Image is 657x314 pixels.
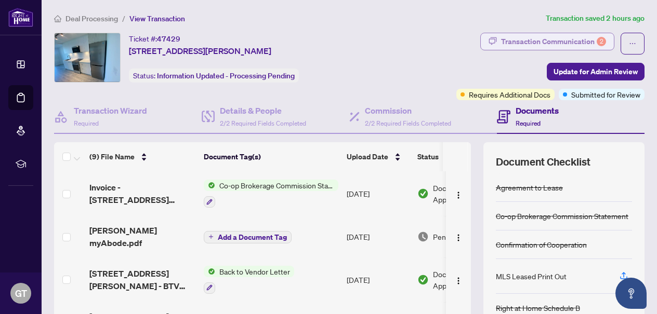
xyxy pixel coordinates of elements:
[74,104,147,117] h4: Transaction Wizard
[433,182,497,205] span: Document Approved
[343,142,413,171] th: Upload Date
[629,40,636,47] span: ellipsis
[200,142,343,171] th: Document Tag(s)
[85,142,200,171] th: (9) File Name
[516,119,541,127] span: Required
[469,89,550,100] span: Requires Additional Docs
[413,142,502,171] th: Status
[454,191,463,199] img: Logo
[433,231,485,242] span: Pending Review
[218,234,287,241] span: Add a Document Tag
[454,234,463,242] img: Logo
[516,104,559,117] h4: Documents
[204,231,292,243] button: Add a Document Tag
[55,33,120,82] img: IMG-E12296358_1.jpg
[343,257,413,302] td: [DATE]
[615,278,647,309] button: Open asap
[89,224,195,249] span: [PERSON_NAME] myAbode.pdf
[547,63,645,80] button: Update for Admin Review
[347,151,388,162] span: Upload Date
[450,271,467,288] button: Logo
[554,63,638,80] span: Update for Admin Review
[454,277,463,285] img: Logo
[496,210,628,222] div: Co-op Brokerage Commission Statement
[215,180,338,191] span: Co-op Brokerage Commission Statement
[417,274,429,285] img: Document Status
[496,302,580,313] div: Right at Home Schedule B
[204,230,292,243] button: Add a Document Tag
[597,37,606,46] div: 2
[65,14,118,23] span: Deal Processing
[89,151,135,162] span: (9) File Name
[89,267,195,292] span: [STREET_ADDRESS][PERSON_NAME] - BTV Letter.pdf
[89,181,195,206] span: Invoice - [STREET_ADDRESS][PERSON_NAME]pdf
[450,185,467,202] button: Logo
[129,33,180,45] div: Ticket #:
[129,14,185,23] span: View Transaction
[417,231,429,242] img: Document Status
[220,119,306,127] span: 2/2 Required Fields Completed
[129,45,271,57] span: [STREET_ADDRESS][PERSON_NAME]
[496,239,587,250] div: Confirmation of Cooperation
[157,71,295,80] span: Information Updated - Processing Pending
[365,119,451,127] span: 2/2 Required Fields Completed
[433,268,497,291] span: Document Approved
[496,182,563,193] div: Agreement to Lease
[204,266,294,294] button: Status IconBack to Vendor Letter
[122,12,125,24] li: /
[343,216,413,257] td: [DATE]
[480,33,614,50] button: Transaction Communication2
[417,151,439,162] span: Status
[365,104,451,117] h4: Commission
[417,188,429,199] img: Document Status
[571,89,640,100] span: Submitted for Review
[204,266,215,277] img: Status Icon
[220,104,306,117] h4: Details & People
[496,270,567,282] div: MLS Leased Print Out
[208,234,214,239] span: plus
[343,171,413,216] td: [DATE]
[496,155,590,169] span: Document Checklist
[74,119,99,127] span: Required
[204,180,215,191] img: Status Icon
[501,33,606,50] div: Transaction Communication
[8,8,33,27] img: logo
[546,12,645,24] article: Transaction saved 2 hours ago
[215,266,294,277] span: Back to Vendor Letter
[450,228,467,245] button: Logo
[15,286,27,301] span: GT
[157,34,180,44] span: 47429
[204,180,338,208] button: Status IconCo-op Brokerage Commission Statement
[54,15,61,22] span: home
[129,69,299,83] div: Status:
